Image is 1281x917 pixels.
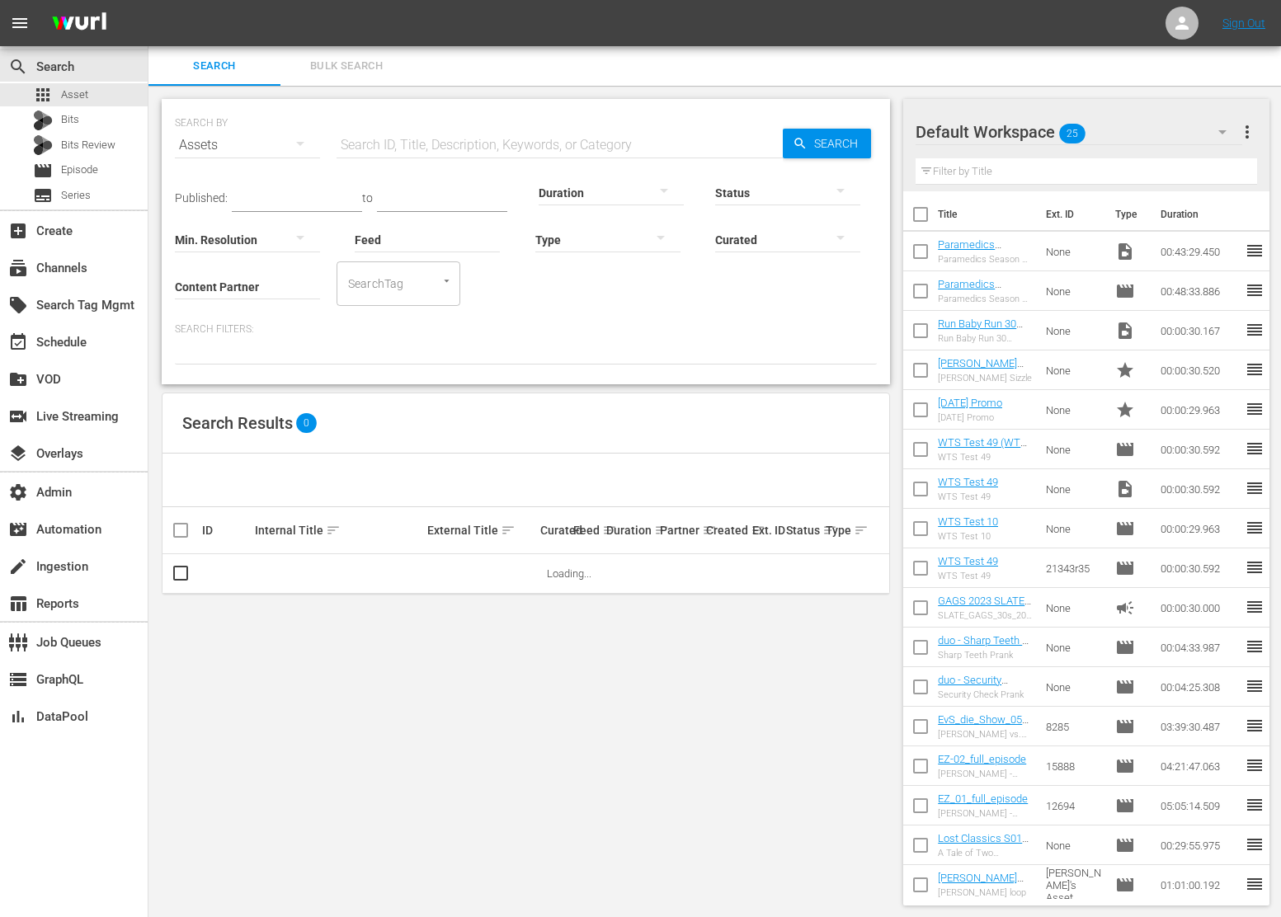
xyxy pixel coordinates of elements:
[938,191,1036,237] th: Title
[1151,191,1250,237] th: Duration
[1039,548,1109,588] td: 21343r35
[752,524,780,537] div: Ext. ID
[326,523,341,538] span: sort
[10,13,30,33] span: menu
[1245,439,1265,458] span: reorder
[1245,874,1265,894] span: reorder
[1039,232,1109,271] td: None
[1115,756,1135,776] span: Episode
[606,520,654,540] div: Duration
[8,594,28,614] span: Reports
[61,187,91,204] span: Series
[1245,241,1265,261] span: reorder
[1039,667,1109,707] td: None
[916,109,1242,155] div: Default Workspace
[175,322,877,336] p: Search Filters:
[427,520,535,540] div: External Title
[1039,628,1109,667] td: None
[938,689,1033,700] div: Security Check Prank
[938,238,1029,263] a: Paramedics Season 6 Episode 4
[61,87,88,103] span: Asset
[1245,597,1265,617] span: reorder
[1245,280,1265,300] span: reorder
[1115,242,1135,261] span: Video
[8,557,28,576] span: Ingestion
[1039,350,1109,390] td: None
[8,444,28,463] span: Overlays
[33,161,53,181] span: Episode
[1154,232,1245,271] td: 00:43:29.450
[1039,469,1109,509] td: None
[1115,400,1135,420] span: Promo
[938,571,998,581] div: WTS Test 49
[8,482,28,502] span: Admin
[1245,676,1265,696] span: reorder
[1059,116,1086,151] span: 25
[61,111,79,128] span: Bits
[8,57,28,77] span: Search
[439,273,454,289] button: Open
[938,412,1002,423] div: [DATE] Promo
[1154,786,1245,825] td: 05:05:14.509
[1154,746,1245,786] td: 04:21:47.063
[1245,637,1265,656] span: reorder
[1237,112,1257,152] button: more_vert
[1154,311,1245,350] td: 00:00:30.167
[602,523,617,538] span: sort
[938,476,998,488] a: WTS Test 49
[8,520,28,539] span: Automation
[1154,628,1245,667] td: 00:04:33.987
[1245,835,1265,854] span: reorder
[938,333,1033,344] div: Run Baby Run 30 Seconds Spot
[938,769,1033,779] div: [PERSON_NAME] - LIVE vom [DATE]
[938,610,1033,621] div: SLATE_GAGS_30s_2023
[1039,707,1109,746] td: 8285
[1039,588,1109,628] td: None
[1245,795,1265,815] span: reorder
[158,57,271,76] span: Search
[33,186,53,205] span: Series
[938,254,1033,265] div: Paramedics Season 6 Episode 4
[182,413,293,433] span: Search Results
[1245,399,1265,419] span: reorder
[1154,469,1245,509] td: 00:00:30.592
[938,832,1029,869] a: Lost Classics S01 E04 - A Tale of Two DeLoreans
[1105,191,1151,237] th: Type
[1154,825,1245,865] td: 00:29:55.975
[8,332,28,352] span: Schedule
[1245,716,1265,736] span: reorder
[938,713,1029,738] a: EvS_die_Show_0501_full_episode
[362,191,373,205] span: to
[255,520,422,540] div: Internal Title
[1115,717,1135,736] span: Episode
[290,57,403,76] span: Bulk Search
[938,515,998,528] a: WTS Test 10
[826,520,847,540] div: Type
[938,373,1033,383] div: [PERSON_NAME] Sizzle
[822,523,837,538] span: sort
[938,357,1024,382] a: [PERSON_NAME] Sizzle
[1115,321,1135,341] span: Video
[175,191,228,205] span: Published:
[573,520,601,540] div: Feed
[1245,518,1265,538] span: reorder
[1154,588,1245,628] td: 00:00:30.000
[938,634,1029,659] a: duo - Sharp Teeth / Caught Cheating
[1039,786,1109,825] td: 12694
[938,848,1033,858] div: A Tale of Two DeLoreans
[808,129,871,158] span: Search
[1039,825,1109,865] td: None
[61,137,115,153] span: Bits Review
[8,707,28,727] span: DataPool
[938,294,1033,304] div: Paramedics Season 6 Episode 4
[938,317,1023,342] a: Run Baby Run 30 Seconds Spot
[175,122,320,168] div: Assets
[938,531,998,542] div: WTS Test 10
[1245,478,1265,498] span: reorder
[1222,16,1265,30] a: Sign Out
[1154,865,1245,905] td: 01:01:00.192
[1036,191,1105,237] th: Ext. ID
[1115,440,1135,459] span: Episode
[1115,519,1135,538] span: Episode
[1039,509,1109,548] td: None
